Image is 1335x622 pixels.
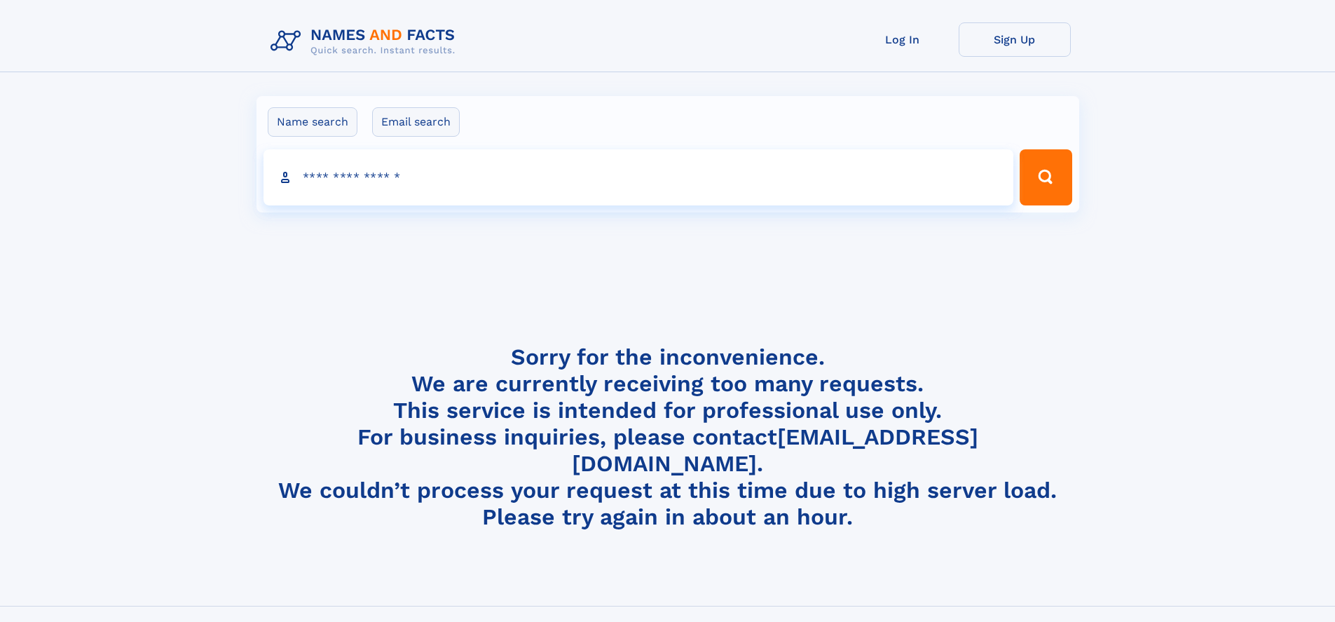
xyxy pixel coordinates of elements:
[959,22,1071,57] a: Sign Up
[847,22,959,57] a: Log In
[268,107,357,137] label: Name search
[372,107,460,137] label: Email search
[572,424,978,477] a: [EMAIL_ADDRESS][DOMAIN_NAME]
[265,344,1071,531] h4: Sorry for the inconvenience. We are currently receiving too many requests. This service is intend...
[265,22,467,60] img: Logo Names and Facts
[1020,149,1072,205] button: Search Button
[263,149,1014,205] input: search input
